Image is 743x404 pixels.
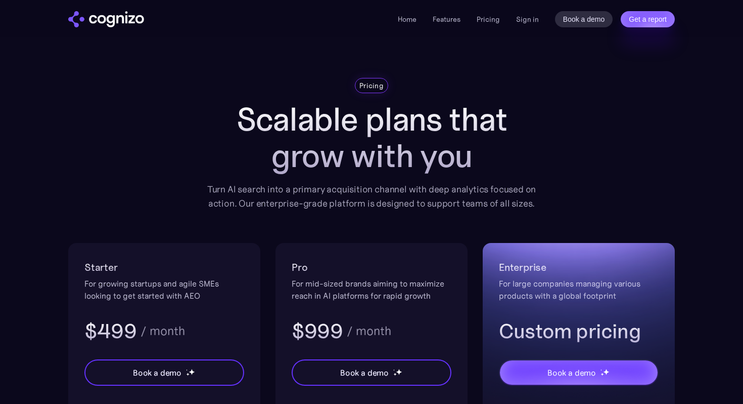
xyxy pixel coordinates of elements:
[600,373,604,376] img: star
[200,101,543,174] h1: Scalable plans that grow with you
[396,369,402,375] img: star
[68,11,144,27] img: cognizo logo
[600,369,602,371] img: star
[359,80,384,91] div: Pricing
[84,259,244,275] h2: Starter
[603,369,610,375] img: star
[347,325,391,337] div: / month
[621,11,675,27] a: Get a report
[555,11,613,27] a: Book a demo
[200,182,543,211] div: Turn AI search into a primary acquisition channel with deep analytics focused on action. Our ente...
[499,318,659,344] h3: Custom pricing
[141,325,185,337] div: / month
[84,359,244,386] a: Book a demostarstarstar
[68,11,144,27] a: home
[186,369,188,371] img: star
[393,373,397,376] img: star
[477,15,500,24] a: Pricing
[292,277,451,302] div: For mid-sized brands aiming to maximize reach in AI platforms for rapid growth
[84,277,244,302] div: For growing startups and agile SMEs looking to get started with AEO
[499,259,659,275] h2: Enterprise
[84,318,136,344] h3: $499
[186,373,190,376] img: star
[292,359,451,386] a: Book a demostarstarstar
[340,367,389,379] div: Book a demo
[516,13,539,25] a: Sign in
[499,277,659,302] div: For large companies managing various products with a global footprint
[433,15,460,24] a: Features
[499,359,659,386] a: Book a demostarstarstar
[133,367,181,379] div: Book a demo
[393,369,395,371] img: star
[547,367,596,379] div: Book a demo
[189,369,195,375] img: star
[292,259,451,275] h2: Pro
[398,15,416,24] a: Home
[292,318,343,344] h3: $999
